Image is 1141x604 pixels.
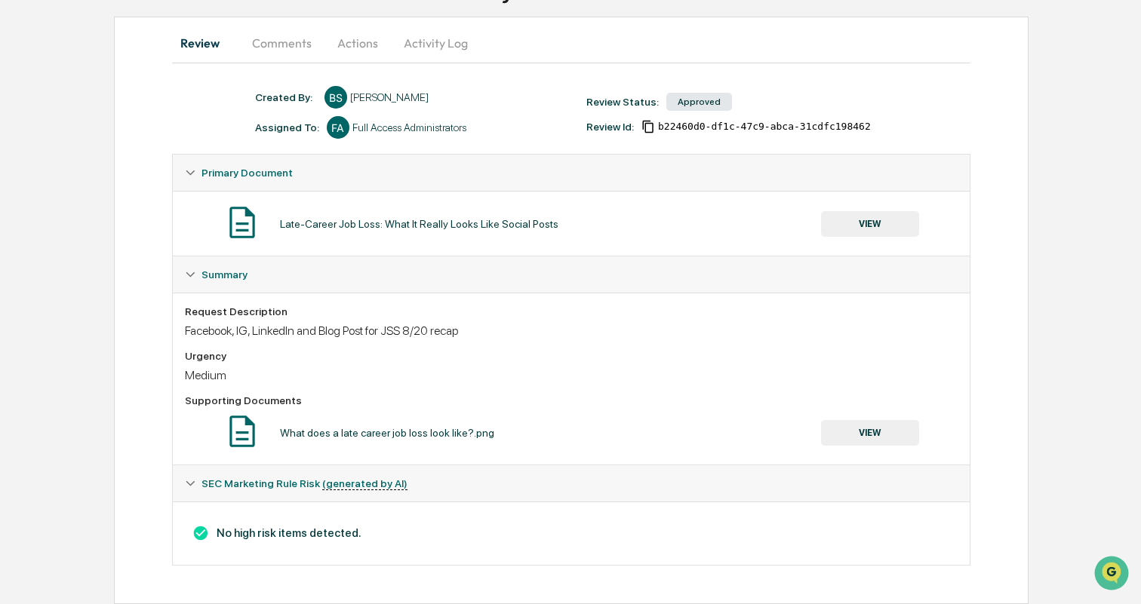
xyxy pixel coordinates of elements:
[15,220,27,232] div: 🔎
[280,218,558,230] div: Late-Career Job Loss: What It Really Looks Like Social Posts
[821,420,919,446] button: VIEW
[255,121,319,133] div: Assigned To:
[15,115,42,143] img: 1746055101610-c473b297-6a78-478c-a979-82029cc54cd1
[201,268,248,281] span: Summary
[125,190,187,205] span: Attestations
[185,323,958,338] div: Facebook, IG, LinkedIn and Blog Post for JSS 8/20 recap
[658,121,871,133] span: b22460d0-df1c-47c9-abca-31cdfc198462
[322,477,407,490] u: (generated by AI)
[9,213,101,240] a: 🔎Data Lookup
[173,501,970,565] div: SEC Marketing Rule Risk (generated by AI)
[1093,554,1133,595] iframe: Open customer support
[201,167,293,179] span: Primary Document
[109,192,121,204] div: 🗄️
[324,86,347,109] div: BS
[173,256,970,293] div: Summary
[324,25,392,61] button: Actions
[172,25,970,61] div: secondary tabs example
[586,96,659,108] div: Review Status:
[666,93,732,111] div: Approved
[30,219,95,234] span: Data Lookup
[641,120,655,133] span: Copy Id
[185,350,958,362] div: Urgency
[106,255,183,267] a: Powered byPylon
[821,211,919,237] button: VIEW
[352,121,466,133] div: Full Access Administrators
[327,116,349,139] div: FA
[223,412,261,450] img: Document Icon
[392,25,480,61] button: Activity Log
[15,192,27,204] div: 🖐️
[173,155,970,191] div: Primary Document
[173,465,970,501] div: SEC Marketing Rule Risk (generated by AI)
[280,427,494,439] div: What does a late career job loss look like?.png
[150,256,183,267] span: Pylon
[185,368,958,382] div: Medium
[257,120,275,138] button: Start new chat
[30,190,97,205] span: Preclearance
[223,204,261,241] img: Document Icon
[185,305,958,317] div: Request Description
[185,525,958,541] h3: No high risk items detected.
[172,25,240,61] button: Review
[350,91,429,103] div: [PERSON_NAME]
[173,191,970,256] div: Primary Document
[51,115,248,130] div: Start new chat
[15,32,275,56] p: How can we help?
[51,130,191,143] div: We're available if you need us!
[255,91,317,103] div: Created By: ‎ ‎
[173,293,970,464] div: Summary
[103,184,193,211] a: 🗄️Attestations
[185,394,958,406] div: Supporting Documents
[201,477,407,489] span: SEC Marketing Rule Risk
[586,121,634,133] div: Review Id:
[9,184,103,211] a: 🖐️Preclearance
[240,25,324,61] button: Comments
